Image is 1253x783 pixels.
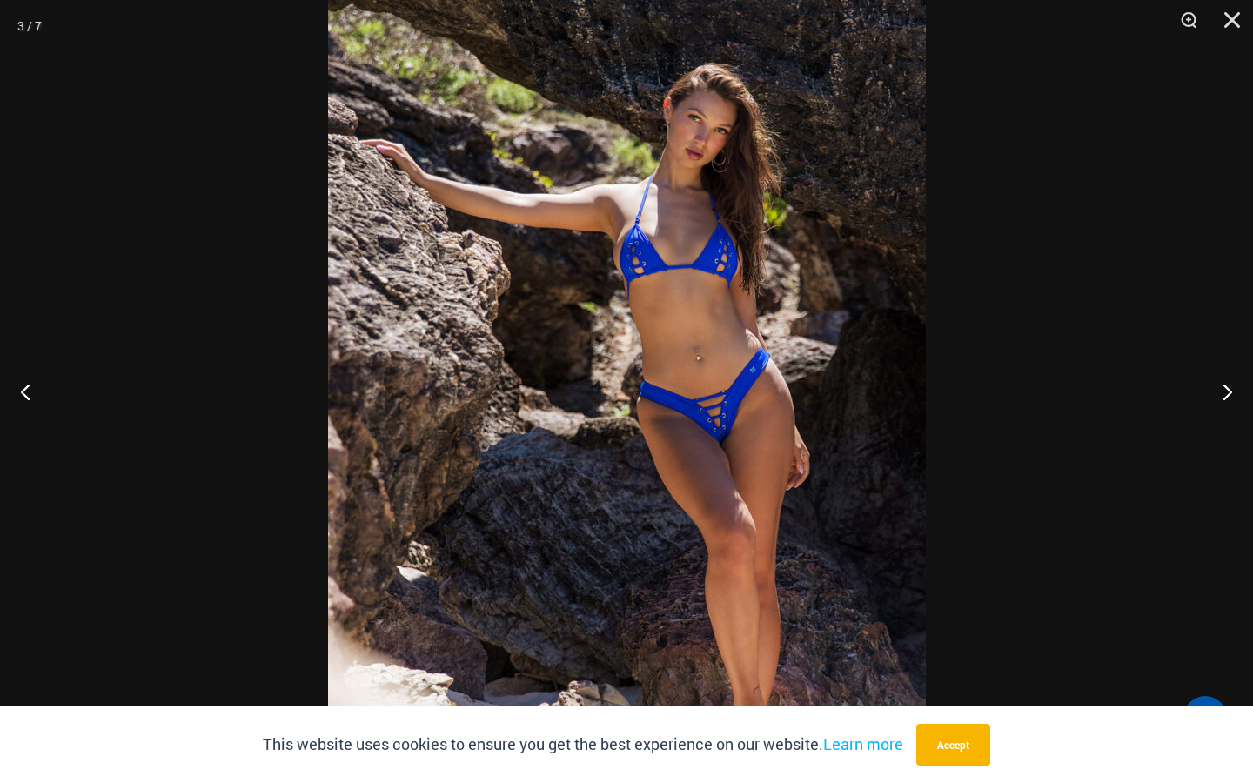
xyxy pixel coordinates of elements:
[263,732,903,758] p: This website uses cookies to ensure you get the best experience on our website.
[17,13,42,39] div: 3 / 7
[823,733,903,754] a: Learn more
[1188,348,1253,435] button: Next
[916,724,990,766] button: Accept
